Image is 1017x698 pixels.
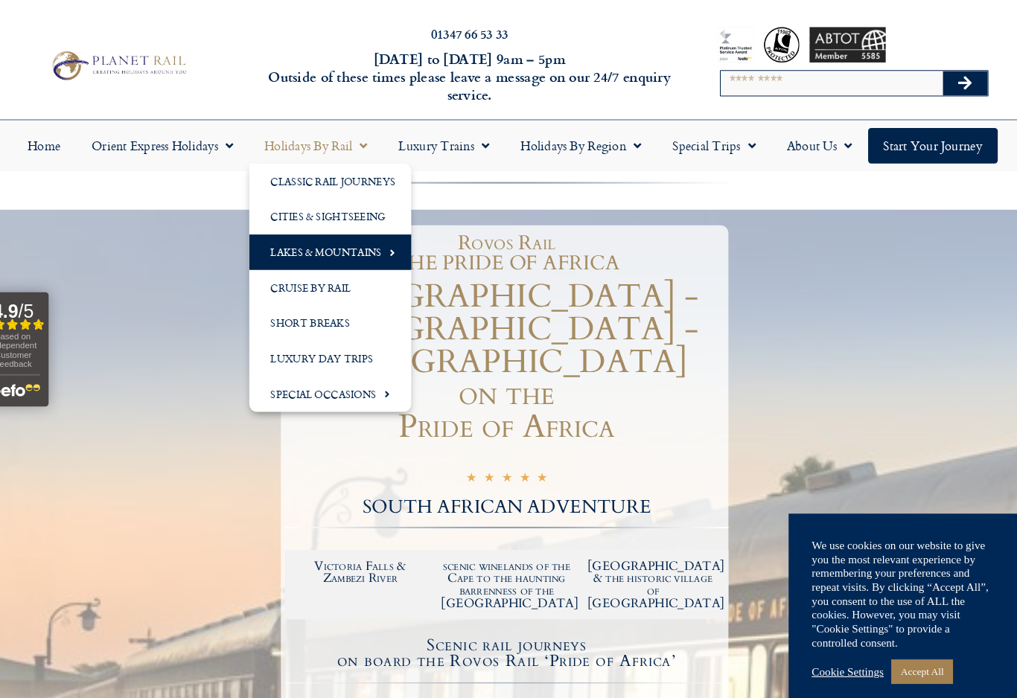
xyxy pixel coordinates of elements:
[488,454,498,471] i: ☆
[304,225,717,263] h1: Rovos Rail THE PRIDE OF AFRICA
[306,540,433,564] h2: Victoria Falls & Zambezi River
[262,363,418,397] a: Special Occasions
[7,124,1010,158] nav: Menu
[588,540,715,588] h2: [GEOGRAPHIC_DATA] & the historic village of [GEOGRAPHIC_DATA]
[262,158,418,192] a: Classic Rail Journeys
[296,481,724,499] h2: SOUTH AFRICAN ADVENTURE
[262,192,418,226] a: Cities & Sightseeing
[262,124,392,158] a: Holidays by Rail
[656,124,766,158] a: Special Trips
[34,124,95,158] a: Home
[437,24,511,41] a: 01347 66 53 33
[523,454,532,471] i: ☆
[66,46,205,80] img: Planet Rail Train Holidays Logo
[262,295,418,329] a: Short Breaks
[262,158,418,397] ul: Holidays by Rail
[931,68,975,92] button: Search
[296,271,724,427] h1: [GEOGRAPHIC_DATA] - [GEOGRAPHIC_DATA] - [GEOGRAPHIC_DATA] on the Pride of Africa
[95,124,262,158] a: Orient Express Holidays
[299,615,722,646] h4: Scenic rail journeys on board the Rovos Rail ‘Pride of Africa’
[540,454,549,471] i: ☆
[392,124,509,158] a: Luxury Trains
[262,226,418,260] a: Lakes & Mountains
[506,454,515,471] i: ☆
[805,641,874,655] a: Cookie Settings
[275,48,674,100] h6: [DATE] to [DATE] 9am – 5pm Outside of these times please leave a message on our 24/7 enquiry serv...
[471,452,549,471] div: 5/5
[262,329,418,363] a: Luxury Day Trips
[262,260,418,295] a: Cruise by Rail
[509,124,656,158] a: Holidays by Region
[805,519,983,627] div: We use cookies on our website to give you the most relevant experience by remembering your prefer...
[766,124,859,158] a: About Us
[447,540,574,588] h2: scenic winelands of the Cape to the haunting barrenness of the [GEOGRAPHIC_DATA]
[859,124,984,158] a: Start your Journey
[881,636,941,659] a: Accept All
[471,454,481,471] i: ☆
